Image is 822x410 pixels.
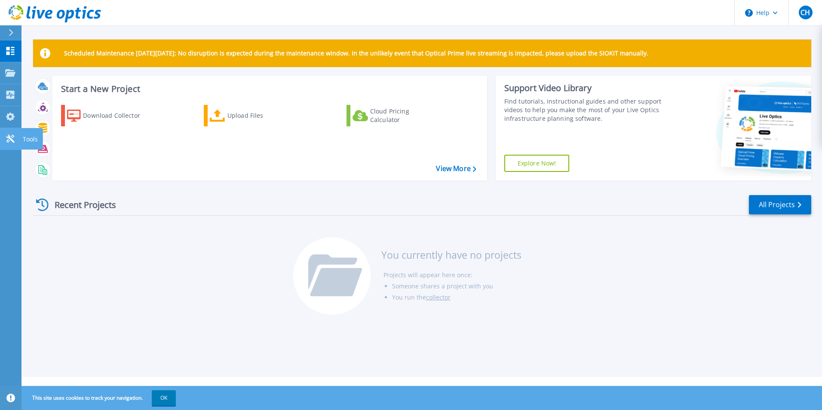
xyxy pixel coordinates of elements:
div: Upload Files [227,107,296,124]
div: Download Collector [83,107,152,124]
li: Projects will appear here once: [383,269,521,281]
h3: You currently have no projects [381,250,521,260]
span: This site uses cookies to track your navigation. [24,390,176,406]
div: Cloud Pricing Calculator [370,107,439,124]
p: Tools [23,128,38,150]
a: All Projects [749,195,811,214]
button: OK [152,390,176,406]
div: Find tutorials, instructional guides and other support videos to help you make the most of your L... [504,97,665,123]
a: Cloud Pricing Calculator [347,105,442,126]
div: Recent Projects [33,194,128,215]
h3: Start a New Project [61,84,476,94]
p: Scheduled Maintenance [DATE][DATE]: No disruption is expected during the maintenance window. In t... [64,50,648,57]
li: Someone shares a project with you [392,281,521,292]
a: Upload Files [204,105,300,126]
li: You run the [392,292,521,303]
a: collector [426,293,451,301]
a: Download Collector [61,105,157,126]
span: CH [801,9,810,16]
div: Support Video Library [504,83,665,94]
a: View More [436,165,476,173]
a: Explore Now! [504,155,570,172]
